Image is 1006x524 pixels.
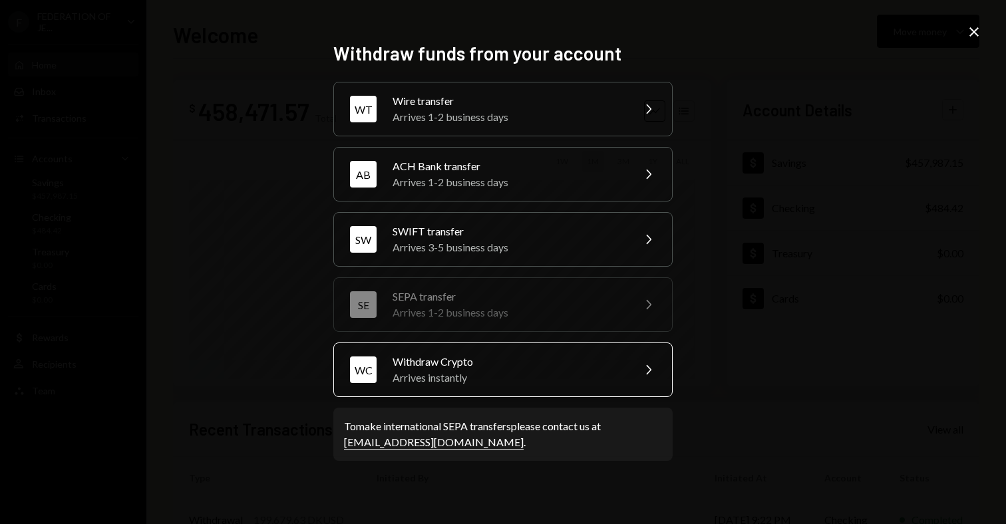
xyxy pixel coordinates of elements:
[333,41,673,66] h2: Withdraw funds from your account
[393,239,624,255] div: Arrives 3-5 business days
[344,418,662,450] div: To make international SEPA transfers please contact us at .
[393,370,624,386] div: Arrives instantly
[393,354,624,370] div: Withdraw Crypto
[350,226,377,253] div: SW
[350,96,377,122] div: WT
[393,305,624,321] div: Arrives 1-2 business days
[393,158,624,174] div: ACH Bank transfer
[393,174,624,190] div: Arrives 1-2 business days
[333,342,673,397] button: WCWithdraw CryptoArrives instantly
[333,147,673,201] button: ABACH Bank transferArrives 1-2 business days
[393,289,624,305] div: SEPA transfer
[393,109,624,125] div: Arrives 1-2 business days
[393,223,624,239] div: SWIFT transfer
[350,356,377,383] div: WC
[393,93,624,109] div: Wire transfer
[333,277,673,332] button: SESEPA transferArrives 1-2 business days
[350,161,377,188] div: AB
[350,291,377,318] div: SE
[344,436,524,450] a: [EMAIL_ADDRESS][DOMAIN_NAME]
[333,82,673,136] button: WTWire transferArrives 1-2 business days
[333,212,673,267] button: SWSWIFT transferArrives 3-5 business days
